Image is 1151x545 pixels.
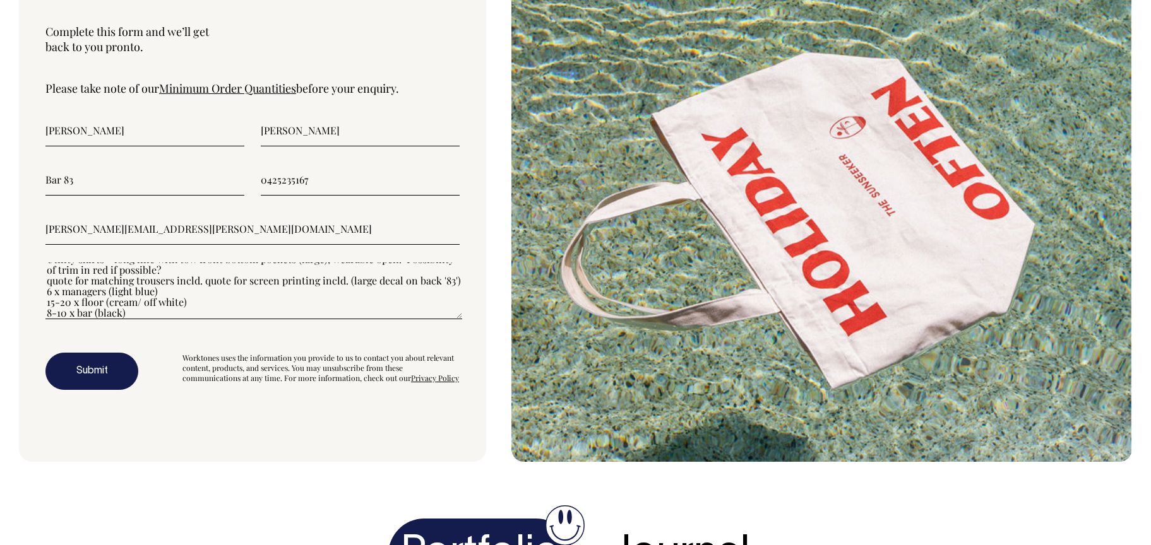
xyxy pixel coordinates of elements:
p: Complete this form and we’ll get back to you pronto. [45,24,460,54]
a: Minimum Order Quantities [159,81,296,96]
a: Privacy Policy [411,373,459,383]
input: Last name (required) [261,115,460,146]
input: Phone (required) [261,164,460,196]
input: Email (required) [45,213,460,245]
button: Submit [45,353,138,390]
p: Please take note of our before your enquiry. [45,81,460,96]
input: First name (required) [45,115,244,146]
div: Worktones uses the information you provide to us to contact you about relevant content, products,... [182,353,460,390]
input: Business name [45,164,244,196]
